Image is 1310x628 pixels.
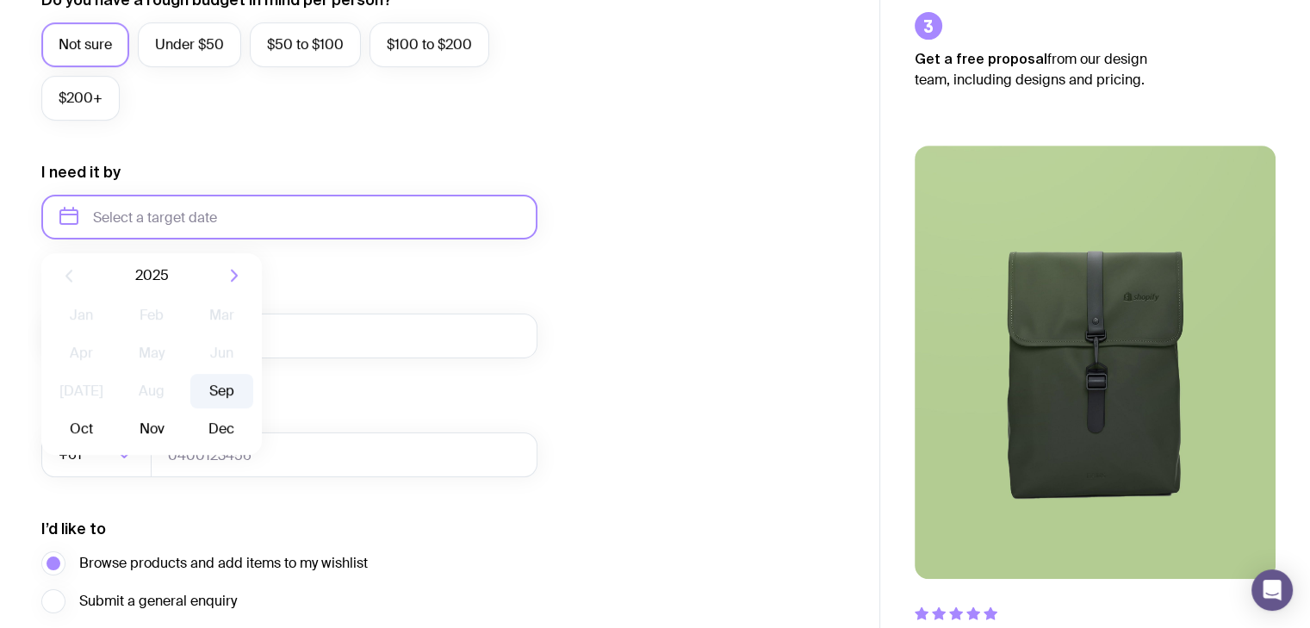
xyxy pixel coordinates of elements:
button: Apr [50,336,113,370]
span: 2025 [135,265,169,286]
button: Dec [190,412,253,446]
input: Search for option [85,432,112,477]
span: Browse products and add items to my wishlist [79,553,368,574]
label: Under $50 [138,22,241,67]
button: Jun [190,336,253,370]
div: Open Intercom Messenger [1251,569,1293,611]
label: $100 to $200 [369,22,489,67]
button: May [120,336,183,370]
button: Aug [120,374,183,408]
button: Mar [190,298,253,333]
strong: Get a free proposal [915,51,1047,66]
button: Sep [190,374,253,408]
label: $200+ [41,76,120,121]
input: Select a target date [41,195,537,239]
span: +61 [59,432,85,477]
label: I’d like to [41,519,106,539]
label: I need it by [41,162,121,183]
button: Feb [120,298,183,333]
div: Search for option [41,432,152,477]
button: [DATE] [50,374,113,408]
button: Jan [50,298,113,333]
label: Not sure [41,22,129,67]
button: Nov [120,412,183,446]
input: 0400123456 [151,432,537,477]
span: Submit a general enquiry [79,591,237,612]
input: you@email.com [41,314,537,358]
label: $50 to $100 [250,22,361,67]
button: Oct [50,412,113,446]
p: from our design team, including designs and pricing. [915,48,1173,90]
